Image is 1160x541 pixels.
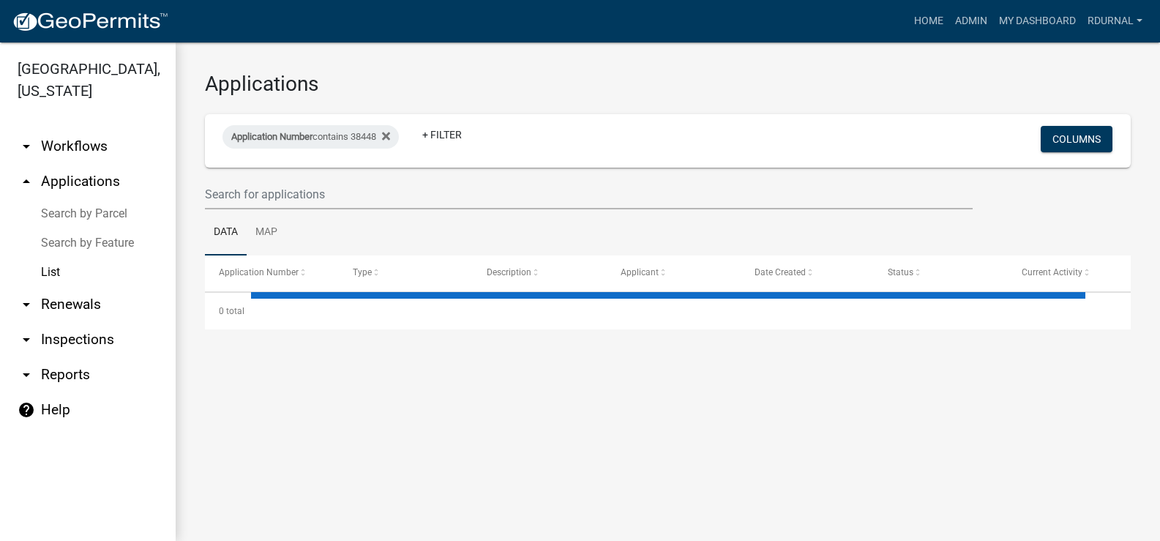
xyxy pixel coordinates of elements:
span: Applicant [621,267,659,277]
span: Status [888,267,913,277]
div: contains 38448 [222,125,399,149]
a: My Dashboard [993,7,1082,35]
span: Type [353,267,372,277]
datatable-header-cell: Description [473,255,607,291]
a: Map [247,209,286,256]
h3: Applications [205,72,1131,97]
datatable-header-cell: Application Number [205,255,339,291]
a: Data [205,209,247,256]
div: 0 total [205,293,1131,329]
i: arrow_drop_down [18,366,35,384]
span: Application Number [219,267,299,277]
a: Home [908,7,949,35]
a: + Filter [411,122,474,148]
datatable-header-cell: Date Created [740,255,874,291]
span: Description [487,267,531,277]
datatable-header-cell: Type [339,255,473,291]
input: Search for applications [205,179,973,209]
a: Admin [949,7,993,35]
i: arrow_drop_up [18,173,35,190]
span: Application Number [231,131,313,142]
i: arrow_drop_down [18,331,35,348]
datatable-header-cell: Status [874,255,1008,291]
i: arrow_drop_down [18,296,35,313]
a: rdurnal [1082,7,1148,35]
i: arrow_drop_down [18,138,35,155]
span: Current Activity [1022,267,1082,277]
i: help [18,401,35,419]
datatable-header-cell: Applicant [607,255,741,291]
button: Columns [1041,126,1112,152]
datatable-header-cell: Current Activity [1008,255,1142,291]
span: Date Created [755,267,806,277]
